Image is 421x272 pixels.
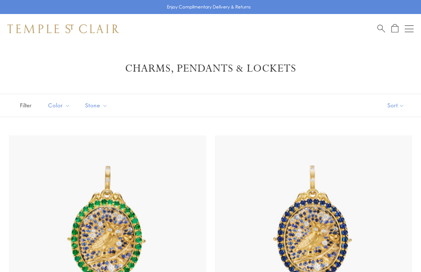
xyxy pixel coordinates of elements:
iframe: Gorgias live chat messenger [384,237,414,265]
span: Color [44,101,76,110]
a: Search [377,24,385,33]
button: Show sort by [371,94,421,117]
img: Temple St. Clair [7,24,119,33]
button: Color [43,97,76,114]
a: Open Shopping Bag [391,24,398,33]
h1: Charms, Pendants & Lockets [18,62,403,75]
span: Stone [81,101,113,110]
button: Stone [80,97,113,114]
p: Enjoy Complimentary Delivery & Returns [167,3,251,11]
button: Open navigation [405,24,414,33]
